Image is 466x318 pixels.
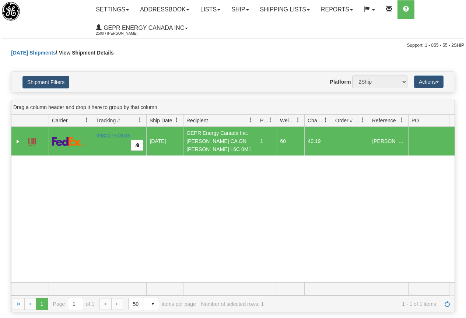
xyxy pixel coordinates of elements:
a: Reference filter column settings [396,114,408,126]
th: Press ctrl + space to group [369,115,408,127]
a: Weight filter column settings [292,114,304,126]
th: Press ctrl + space to group [146,115,183,127]
a: Recipient filter column settings [244,114,257,126]
a: Carrier filter column settings [80,114,93,126]
th: Press ctrl + space to group [183,115,257,127]
span: select [147,298,159,310]
th: Press ctrl + space to group [408,115,457,127]
th: Press ctrl + space to group [257,115,277,127]
span: Charge [308,117,323,124]
span: Weight [280,117,295,124]
span: items per page [128,298,196,310]
th: Press ctrl + space to group [304,115,332,127]
img: 2 - FedEx Express® [52,137,84,146]
a: [DATE] Shipments [11,50,56,56]
button: Copy to clipboard [131,140,143,151]
a: Addressbook [134,0,195,19]
span: Tracking # [96,117,120,124]
th: Press ctrl + space to group [25,115,49,127]
div: Number of selected rows: 1 [201,301,264,307]
a: Reports [315,0,358,19]
iframe: chat widget [449,121,465,196]
label: Platform [330,78,351,85]
td: 40.19 [304,127,332,155]
span: 50 [133,300,143,308]
td: 60 [277,127,304,155]
span: \ View Shipment Details [56,50,114,56]
a: Ship [226,0,254,19]
span: Page 1 [36,298,48,310]
a: Expand [14,138,22,145]
a: PO filter column settings [445,114,457,126]
span: 1 - 1 of 1 items [269,301,436,307]
span: Page of 1 [53,298,95,310]
a: Label [28,135,36,147]
td: GEPR Energy Canada Inc. [PERSON_NAME] CA ON [PERSON_NAME] L6C 0M1 [183,127,257,155]
a: Shipping lists [255,0,315,19]
span: Reference [372,117,396,124]
a: GEPR Energy Canada Inc 2500 / [PERSON_NAME] [90,19,193,37]
th: Press ctrl + space to group [93,115,146,127]
button: Shipment Filters [22,76,69,88]
a: Tracking # filter column settings [134,114,146,126]
span: Packages [260,117,268,124]
span: GEPR Energy Canada Inc [102,25,184,31]
span: Page sizes drop down [128,298,159,310]
a: Ship Date filter column settings [171,114,183,126]
span: Ship Date [150,117,172,124]
th: Press ctrl + space to group [332,115,369,127]
a: Settings [90,0,134,19]
th: Press ctrl + space to group [49,115,93,127]
th: Press ctrl + space to group [277,115,304,127]
span: PO [411,117,419,124]
img: logo2500.jpg [2,2,20,21]
td: [DATE] [146,127,183,155]
a: Charge filter column settings [319,114,332,126]
span: Carrier [52,117,68,124]
div: grid grouping header [11,100,455,115]
a: Lists [195,0,226,19]
input: Page 1 [68,298,83,310]
a: Packages filter column settings [264,114,277,126]
span: 2500 / [PERSON_NAME] [96,30,151,37]
span: Order # / Ship Request # [335,117,360,124]
div: Support: 1 - 855 - 55 - 2SHIP [2,42,464,49]
td: [PERSON_NAME] [369,127,408,155]
a: Order # / Ship Request # filter column settings [356,114,369,126]
a: Refresh [441,298,453,310]
span: Recipient [186,117,208,124]
button: Actions [414,76,444,88]
a: 393227503515 [96,133,130,139]
td: 1 [257,127,277,155]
